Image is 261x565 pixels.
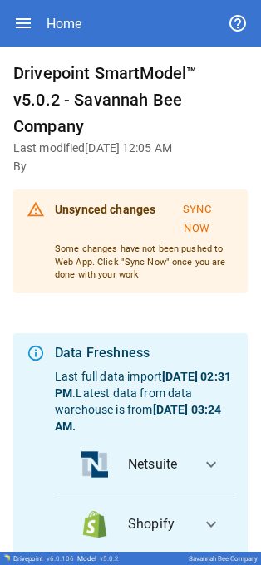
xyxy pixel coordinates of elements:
b: Unsynced changes [55,203,155,216]
p: Some changes have not been pushed to Web App. Click "Sync Now" once you are done with your work [55,243,234,282]
span: v 5.0.2 [100,555,119,563]
span: expand_more [201,514,221,534]
span: Netsuite [128,454,188,474]
h6: Drivepoint SmartModel™ v5.0.2 - Savannah Bee Company [13,60,248,140]
b: [DATE] 03:24 AM . [55,403,221,433]
img: data_logo [81,451,108,478]
button: data_logoNetsuite [55,435,234,494]
p: Last full data import . Latest data from data warehouse is from [55,368,234,435]
b: [DATE] 02:31 PM [55,370,231,400]
span: expand_more [201,454,221,474]
button: data_logoShopify [55,494,234,554]
span: Shopify [128,514,188,534]
div: Savannah Bee Company [189,555,258,563]
span: v 6.0.106 [47,555,74,563]
div: Home [47,16,81,32]
div: Model [77,555,119,563]
button: Sync Now [160,196,234,243]
h6: By [13,158,248,176]
img: data_logo [81,511,108,538]
div: Drivepoint [13,555,74,563]
h6: Last modified [DATE] 12:05 AM [13,140,248,158]
div: Data Freshness [55,343,234,363]
img: Drivepoint [3,554,10,561]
